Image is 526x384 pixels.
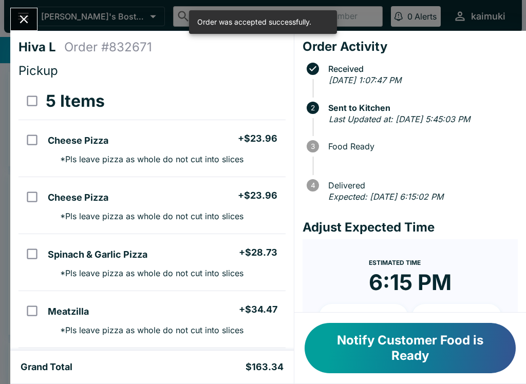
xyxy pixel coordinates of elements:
[329,114,470,124] em: Last Updated at: [DATE] 5:45:03 PM
[52,325,243,335] p: * Pls leave pizza as whole do not cut into slices
[18,40,64,55] h4: Hiva L
[323,64,518,73] span: Received
[319,304,408,330] button: + 10
[48,248,147,261] h5: Spinach & Garlic Pizza
[52,211,243,221] p: * Pls leave pizza as whole do not cut into slices
[197,13,311,31] div: Order was accepted successfully.
[238,132,277,145] h5: + $23.96
[239,303,277,316] h5: + $34.47
[246,361,284,373] h5: $163.34
[48,191,108,204] h5: Cheese Pizza
[305,323,516,373] button: Notify Customer Food is Ready
[329,75,401,85] em: [DATE] 1:07:47 PM
[239,246,277,259] h5: + $28.73
[369,259,421,266] span: Estimated Time
[311,142,315,150] text: 3
[48,305,89,318] h5: Meatzilla
[328,191,443,202] em: Expected: [DATE] 6:15:02 PM
[369,269,452,296] time: 6:15 PM
[310,181,315,189] text: 4
[48,135,108,147] h5: Cheese Pizza
[303,220,518,235] h4: Adjust Expected Time
[64,40,152,55] h4: Order # 832671
[52,154,243,164] p: * Pls leave pizza as whole do not cut into slices
[412,304,501,330] button: + 20
[311,104,315,112] text: 2
[323,142,518,151] span: Food Ready
[18,63,58,78] span: Pickup
[21,361,72,373] h5: Grand Total
[46,91,105,111] h3: 5 Items
[11,8,37,30] button: Close
[323,181,518,190] span: Delivered
[52,268,243,278] p: * Pls leave pizza as whole do not cut into slices
[238,189,277,202] h5: + $23.96
[323,103,518,112] span: Sent to Kitchen
[303,39,518,54] h4: Order Activity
